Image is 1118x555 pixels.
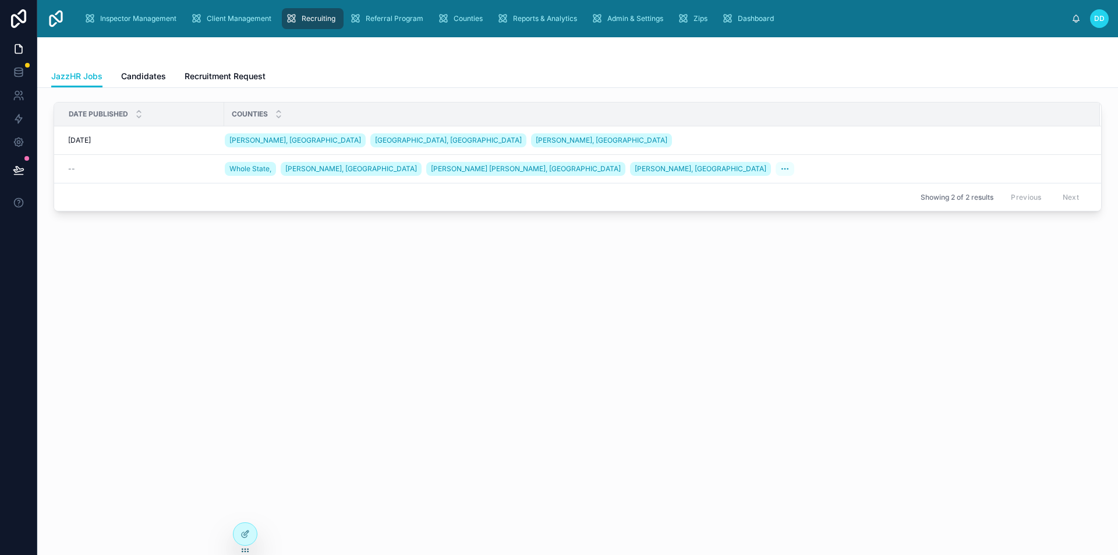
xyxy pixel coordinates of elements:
span: [PERSON_NAME], [GEOGRAPHIC_DATA] [229,136,361,145]
a: Candidates [121,66,166,89]
span: Client Management [207,14,271,23]
a: Reports & Analytics [493,8,585,29]
img: App logo [47,9,65,28]
span: DD [1094,14,1105,23]
span: Counties [232,109,268,119]
span: Admin & Settings [607,14,663,23]
span: -- [68,164,75,174]
span: Showing 2 of 2 results [921,193,993,202]
span: [PERSON_NAME] [PERSON_NAME], [GEOGRAPHIC_DATA] [431,164,621,174]
a: Recruiting [282,8,344,29]
a: Dashboard [718,8,782,29]
a: Whole State,[PERSON_NAME], [GEOGRAPHIC_DATA][PERSON_NAME] [PERSON_NAME], [GEOGRAPHIC_DATA][PERSON... [225,160,1086,178]
a: Whole State, [225,162,276,176]
a: [DATE] [68,136,217,145]
span: Referral Program [366,14,423,23]
a: [PERSON_NAME], [GEOGRAPHIC_DATA] [225,133,366,147]
a: Admin & Settings [588,8,671,29]
div: scrollable content [75,6,1071,31]
span: Inspector Management [100,14,176,23]
a: Inspector Management [80,8,185,29]
span: JazzHR Jobs [51,70,102,82]
a: [PERSON_NAME], [GEOGRAPHIC_DATA] [281,162,422,176]
span: Date published [69,109,128,119]
a: [PERSON_NAME] [PERSON_NAME], [GEOGRAPHIC_DATA] [426,162,625,176]
a: Recruitment Request [185,66,266,89]
span: [DATE] [68,136,91,145]
span: Dashboard [738,14,774,23]
span: [GEOGRAPHIC_DATA], [GEOGRAPHIC_DATA] [375,136,522,145]
a: Zips [674,8,716,29]
span: Reports & Analytics [513,14,577,23]
span: Whole State, [229,164,271,174]
span: Recruitment Request [185,70,266,82]
a: -- [68,164,217,174]
span: Recruiting [302,14,335,23]
a: Referral Program [346,8,431,29]
span: [PERSON_NAME], [GEOGRAPHIC_DATA] [635,164,766,174]
span: Zips [694,14,707,23]
a: Client Management [187,8,279,29]
span: [PERSON_NAME], [GEOGRAPHIC_DATA] [285,164,417,174]
span: [PERSON_NAME], [GEOGRAPHIC_DATA] [536,136,667,145]
a: [GEOGRAPHIC_DATA], [GEOGRAPHIC_DATA] [370,133,526,147]
a: [PERSON_NAME], [GEOGRAPHIC_DATA] [531,133,672,147]
span: Counties [454,14,483,23]
a: [PERSON_NAME], [GEOGRAPHIC_DATA][GEOGRAPHIC_DATA], [GEOGRAPHIC_DATA][PERSON_NAME], [GEOGRAPHIC_DATA] [225,131,1086,150]
span: Candidates [121,70,166,82]
a: JazzHR Jobs [51,66,102,88]
a: [PERSON_NAME], [GEOGRAPHIC_DATA] [630,162,771,176]
a: Counties [434,8,491,29]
